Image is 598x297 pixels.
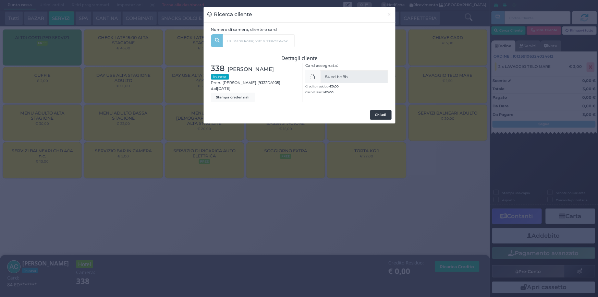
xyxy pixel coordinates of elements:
[327,90,333,94] span: 0,00
[329,84,339,88] b: €
[332,84,339,88] span: 0,00
[305,84,339,88] small: Credito residuo:
[211,63,225,74] span: 338
[207,11,252,19] h3: Ricerca cliente
[228,65,274,73] span: [PERSON_NAME]
[217,86,231,92] span: [DATE]
[305,63,338,69] label: Card assegnata:
[211,93,255,102] button: Stampa credenziali
[223,34,295,47] input: Es. 'Mario Rossi', '220' o '108123234234'
[211,74,229,80] small: In casa
[383,7,395,22] button: Chiudi
[324,90,333,94] b: €
[211,55,388,61] h3: Dettagli cliente
[387,11,392,18] span: ×
[211,27,277,33] label: Numero di camera, cliente o card
[207,63,300,102] div: Pren. [PERSON_NAME] (9J32DA105) dal
[370,110,392,120] button: Chiudi
[305,90,333,94] small: Carnet Pasti:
